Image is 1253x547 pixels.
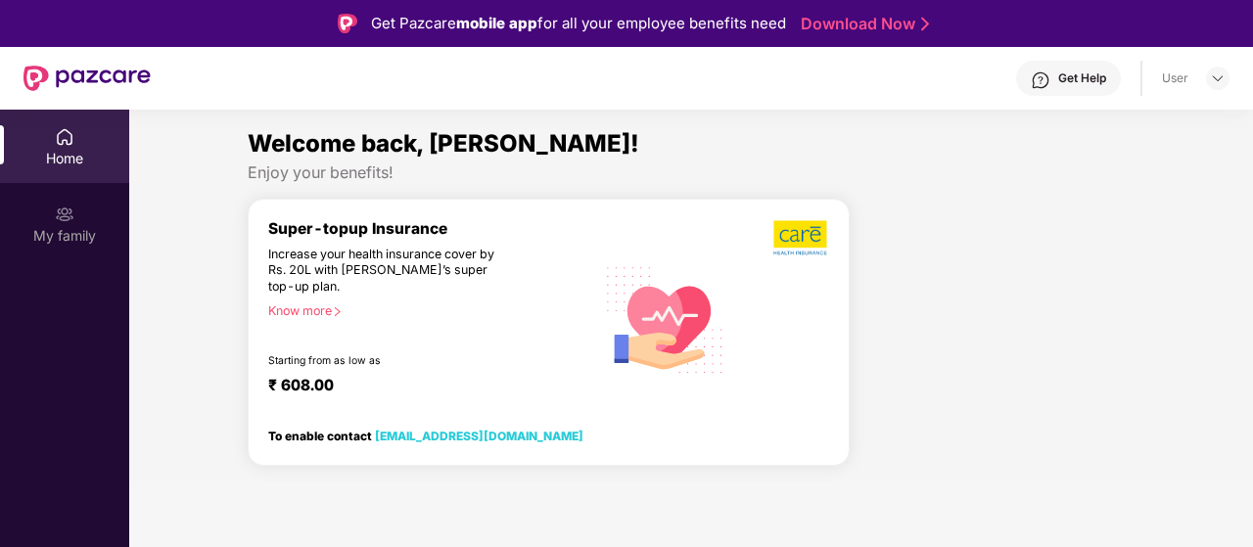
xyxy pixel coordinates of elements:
[595,248,735,390] img: svg+xml;base64,PHN2ZyB4bWxucz0iaHR0cDovL3d3dy53My5vcmcvMjAwMC9zdmciIHhtbG5zOnhsaW5rPSJodHRwOi8vd3...
[248,129,639,158] span: Welcome back, [PERSON_NAME]!
[371,12,786,35] div: Get Pazcare for all your employee benefits need
[773,219,829,256] img: b5dec4f62d2307b9de63beb79f102df3.png
[1058,70,1106,86] div: Get Help
[332,306,343,317] span: right
[801,14,923,34] a: Download Now
[1031,70,1050,90] img: svg+xml;base64,PHN2ZyBpZD0iSGVscC0zMngzMiIgeG1sbnM9Imh0dHA6Ly93d3cudzMub3JnLzIwMDAvc3ZnIiB3aWR0aD...
[268,376,576,399] div: ₹ 608.00
[23,66,151,91] img: New Pazcare Logo
[375,429,583,443] a: [EMAIL_ADDRESS][DOMAIN_NAME]
[248,162,1135,183] div: Enjoy your benefits!
[55,205,74,224] img: svg+xml;base64,PHN2ZyB3aWR0aD0iMjAiIGhlaWdodD0iMjAiIHZpZXdCb3g9IjAgMCAyMCAyMCIgZmlsbD0ibm9uZSIgeG...
[268,219,595,238] div: Super-topup Insurance
[456,14,537,32] strong: mobile app
[55,127,74,147] img: svg+xml;base64,PHN2ZyBpZD0iSG9tZSIgeG1sbnM9Imh0dHA6Ly93d3cudzMub3JnLzIwMDAvc3ZnIiB3aWR0aD0iMjAiIG...
[268,303,583,317] div: Know more
[338,14,357,33] img: Logo
[1210,70,1226,86] img: svg+xml;base64,PHN2ZyBpZD0iRHJvcGRvd24tMzJ4MzIiIHhtbG5zPSJodHRwOi8vd3d3LnczLm9yZy8yMDAwL3N2ZyIgd2...
[921,14,929,34] img: Stroke
[1162,70,1188,86] div: User
[268,429,583,442] div: To enable contact
[268,354,512,368] div: Starting from as low as
[268,247,511,296] div: Increase your health insurance cover by Rs. 20L with [PERSON_NAME]’s super top-up plan.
